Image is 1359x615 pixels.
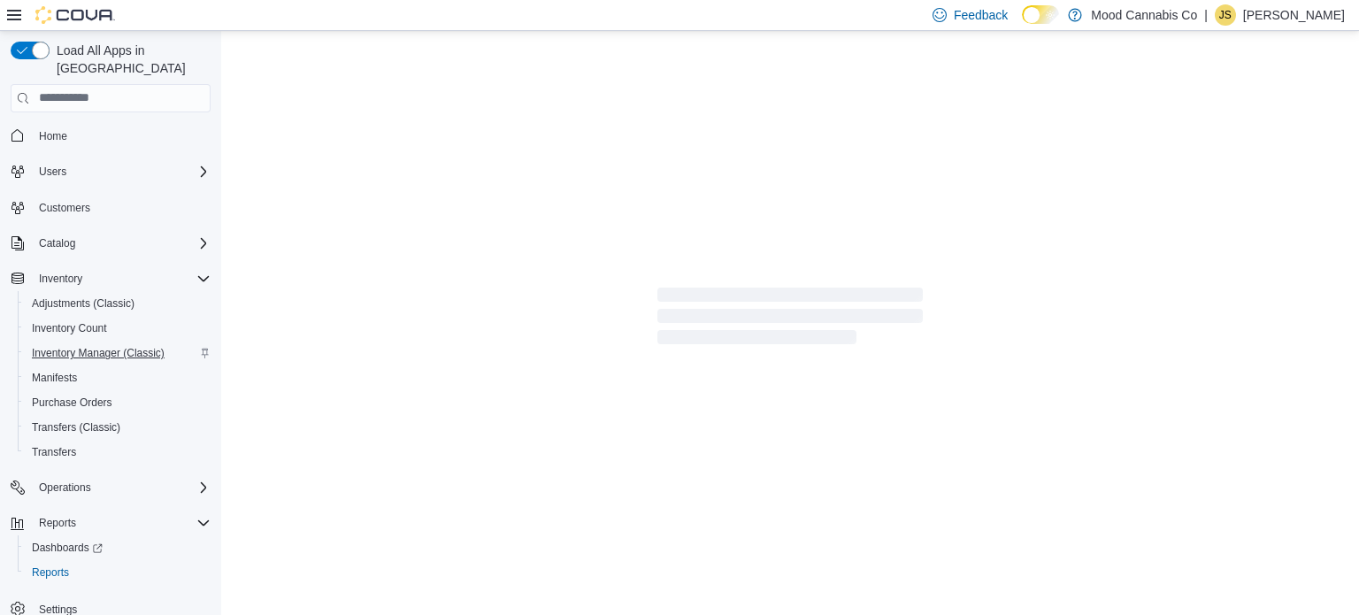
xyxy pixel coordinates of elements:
[32,371,77,385] span: Manifests
[32,396,112,410] span: Purchase Orders
[32,268,89,289] button: Inventory
[32,296,134,311] span: Adjustments (Classic)
[32,196,211,219] span: Customers
[18,440,218,465] button: Transfers
[1022,5,1059,24] input: Dark Mode
[4,266,218,291] button: Inventory
[954,6,1008,24] span: Feedback
[32,125,211,147] span: Home
[25,442,211,463] span: Transfers
[32,477,211,498] span: Operations
[657,291,923,348] span: Loading
[32,477,98,498] button: Operations
[32,197,97,219] a: Customers
[18,415,218,440] button: Transfers (Classic)
[4,159,218,184] button: Users
[39,516,76,530] span: Reports
[18,560,218,585] button: Reports
[39,480,91,495] span: Operations
[25,367,211,388] span: Manifests
[18,341,218,365] button: Inventory Manager (Classic)
[25,562,76,583] a: Reports
[32,445,76,459] span: Transfers
[25,417,127,438] a: Transfers (Classic)
[32,161,73,182] button: Users
[25,537,110,558] a: Dashboards
[25,392,211,413] span: Purchase Orders
[4,475,218,500] button: Operations
[25,442,83,463] a: Transfers
[1022,24,1023,25] span: Dark Mode
[39,129,67,143] span: Home
[25,342,211,364] span: Inventory Manager (Classic)
[32,565,69,580] span: Reports
[32,233,211,254] span: Catalog
[35,6,115,24] img: Cova
[1215,4,1236,26] div: Jameson Stickle
[39,201,90,215] span: Customers
[25,293,142,314] a: Adjustments (Classic)
[32,268,211,289] span: Inventory
[32,321,107,335] span: Inventory Count
[25,318,211,339] span: Inventory Count
[4,195,218,220] button: Customers
[39,236,75,250] span: Catalog
[25,367,84,388] a: Manifests
[4,231,218,256] button: Catalog
[39,165,66,179] span: Users
[25,562,211,583] span: Reports
[50,42,211,77] span: Load All Apps in [GEOGRAPHIC_DATA]
[18,365,218,390] button: Manifests
[39,272,82,286] span: Inventory
[4,123,218,149] button: Home
[25,392,119,413] a: Purchase Orders
[1219,4,1232,26] span: JS
[1091,4,1197,26] p: Mood Cannabis Co
[1243,4,1345,26] p: [PERSON_NAME]
[32,346,165,360] span: Inventory Manager (Classic)
[4,511,218,535] button: Reports
[18,390,218,415] button: Purchase Orders
[18,535,218,560] a: Dashboards
[25,417,211,438] span: Transfers (Classic)
[1204,4,1208,26] p: |
[32,161,211,182] span: Users
[25,293,211,314] span: Adjustments (Classic)
[25,342,172,364] a: Inventory Manager (Classic)
[32,126,74,147] a: Home
[32,512,211,534] span: Reports
[18,291,218,316] button: Adjustments (Classic)
[32,420,120,434] span: Transfers (Classic)
[32,512,83,534] button: Reports
[32,541,103,555] span: Dashboards
[32,233,82,254] button: Catalog
[25,537,211,558] span: Dashboards
[25,318,114,339] a: Inventory Count
[18,316,218,341] button: Inventory Count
